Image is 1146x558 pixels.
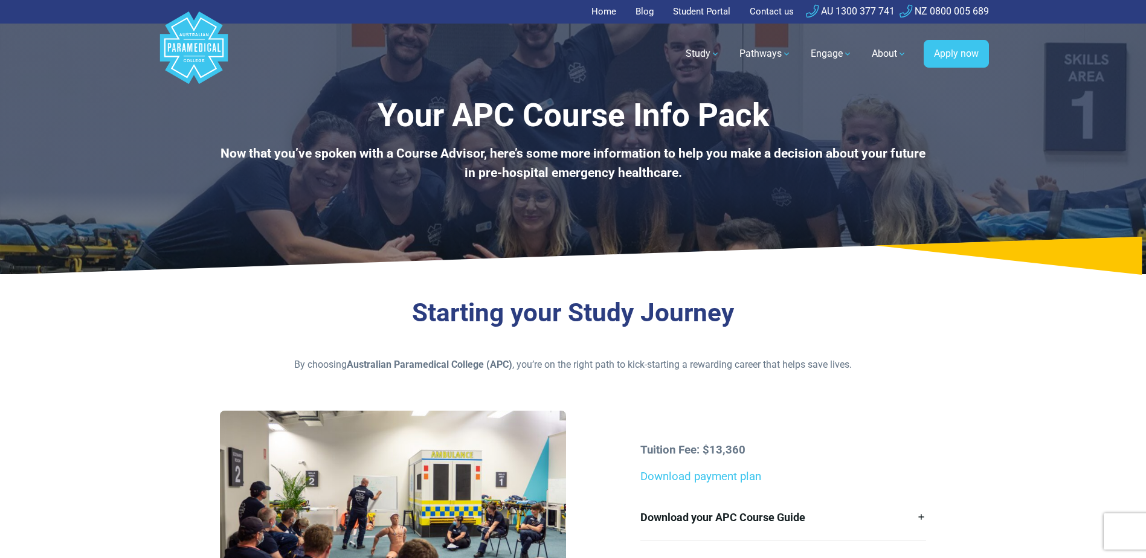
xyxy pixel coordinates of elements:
[900,5,989,17] a: NZ 0800 005 689
[924,40,989,68] a: Apply now
[803,37,860,71] a: Engage
[864,37,914,71] a: About
[640,495,926,540] a: Download your APC Course Guide
[220,97,927,135] h1: Your APC Course Info Pack
[221,146,925,180] b: Now that you’ve spoken with a Course Advisor, here’s some more information to help you make a dec...
[732,37,799,71] a: Pathways
[220,358,927,372] p: By choosing , you’re on the right path to kick-starting a rewarding career that helps save lives.
[678,37,727,71] a: Study
[640,443,745,457] strong: Tuition Fee: $13,360
[220,298,927,329] h3: Starting your Study Journey
[806,5,895,17] a: AU 1300 377 741
[158,24,230,85] a: Australian Paramedical College
[347,359,512,370] strong: Australian Paramedical College (APC)
[640,470,761,483] a: Download payment plan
